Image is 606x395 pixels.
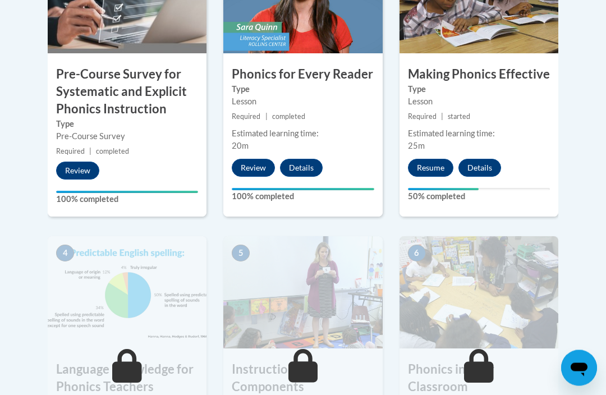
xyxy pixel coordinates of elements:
span: Required [56,148,85,156]
button: Review [232,159,275,177]
img: Course Image [223,237,382,349]
span: 25m [408,141,425,151]
label: Type [232,84,374,96]
span: 20m [232,141,249,151]
div: Lesson [408,96,550,108]
span: completed [96,148,129,156]
div: Your progress [56,191,198,194]
div: Lesson [232,96,374,108]
span: | [441,113,443,121]
span: 6 [408,245,426,262]
div: Estimated learning time: [408,128,550,140]
span: completed [272,113,305,121]
label: 100% completed [232,191,374,203]
img: Course Image [48,237,206,349]
span: | [89,148,91,156]
button: Details [458,159,501,177]
span: 5 [232,245,250,262]
img: Course Image [400,237,558,349]
label: 100% completed [56,194,198,206]
span: started [448,113,470,121]
label: Type [56,118,198,131]
button: Details [280,159,323,177]
div: Your progress [232,189,374,191]
span: Required [232,113,260,121]
div: Estimated learning time: [232,128,374,140]
button: Resume [408,159,453,177]
div: Pre-Course Survey [56,131,198,143]
iframe: Button to launch messaging window [561,350,597,386]
button: Review [56,162,99,180]
label: Type [408,84,550,96]
label: 50% completed [408,191,550,203]
span: | [265,113,268,121]
div: Your progress [408,189,479,191]
h3: Making Phonics Effective [400,66,558,84]
h3: Pre-Course Survey for Systematic and Explicit Phonics Instruction [48,66,206,118]
span: 4 [56,245,74,262]
h3: Phonics for Every Reader [223,66,382,84]
span: Required [408,113,437,121]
